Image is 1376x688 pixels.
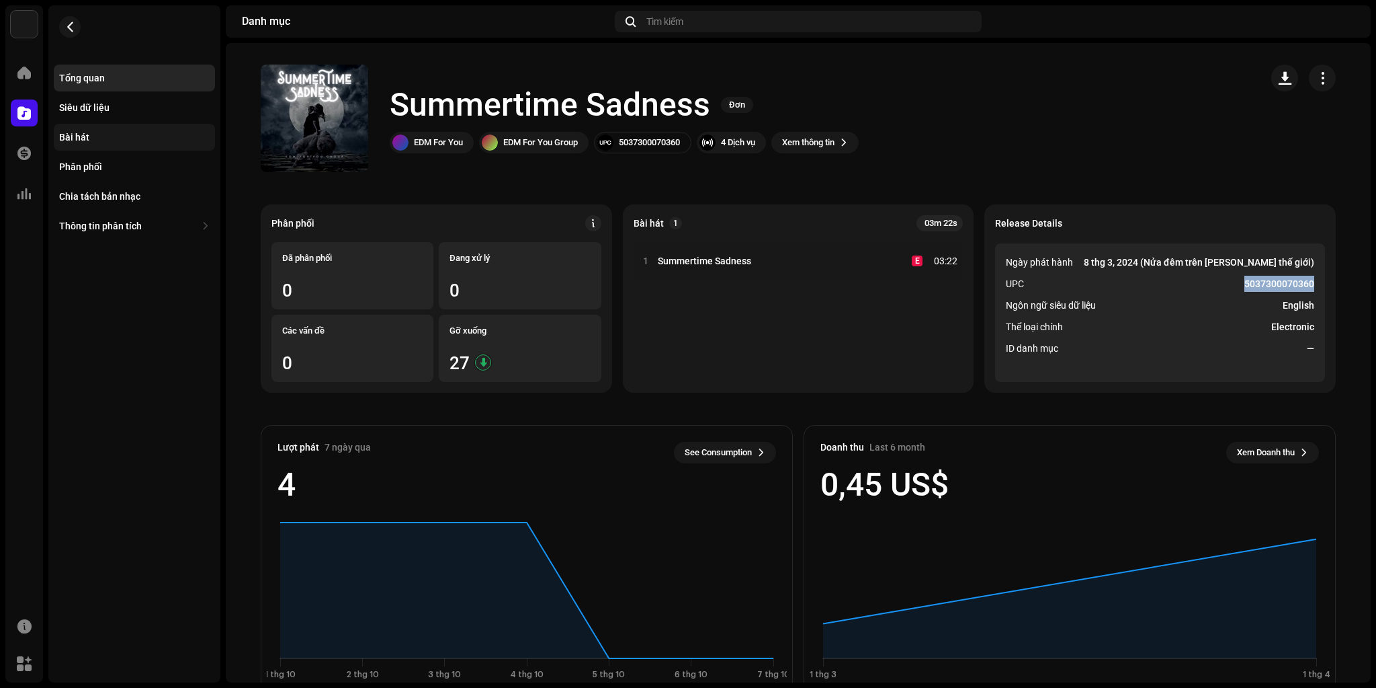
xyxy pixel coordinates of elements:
text: 1 thg 3 [810,671,836,679]
div: Phân phối [59,161,102,172]
img: 41084ed8-1a50-43c7-9a14-115e2647b274 [1333,11,1354,32]
div: Phân phối [271,218,314,229]
span: Thể loại chính [1006,319,1063,335]
div: EDM For You Group [503,137,578,148]
span: Tìm kiếm [646,16,683,27]
span: Xem thông tin [782,129,834,156]
span: Xem Doanh thu [1237,439,1295,466]
span: Đơn [721,97,753,113]
strong: English [1283,297,1314,313]
button: See Consumption [674,442,776,463]
strong: Electronic [1271,319,1314,335]
div: Chia tách bản nhạc [59,191,140,202]
span: UPC [1006,276,1024,292]
strong: 5037300070360 [1244,276,1314,292]
div: EDM For You [414,137,463,148]
text: 4 thg 10 [510,671,544,679]
div: Lượt phát [277,442,319,453]
div: Tổng quan [59,73,105,83]
div: Các vấn đề [282,326,423,336]
div: 7 ngày qua [325,442,371,453]
text: 2 thg 10 [346,671,379,679]
strong: Release Details [995,218,1062,229]
h1: Summertime Sadness [390,83,710,126]
text: 6 thg 10 [675,671,707,679]
button: Xem Doanh thu [1226,442,1319,463]
div: Bài hát [59,132,89,143]
span: See Consumption [685,439,752,466]
strong: — [1307,340,1314,356]
re-m-nav-item: Tổng quan [54,65,215,91]
img: 33004b37-325d-4a8b-b51f-c12e9b964943 [11,11,38,38]
text: 7 thg 10 [757,671,790,679]
re-m-nav-item: Chia tách bản nhạc [54,183,215,210]
div: Gỡ xuống [449,326,590,336]
div: Danh mục [242,16,609,27]
text: 1 thg 10 [265,671,296,679]
div: Doanh thu [820,442,864,453]
span: Ngôn ngữ siêu dữ liệu [1006,297,1096,313]
div: Last 6 month [869,442,925,453]
re-m-nav-dropdown: Thông tin phân tích [54,213,215,239]
div: 5037300070360 [619,137,680,148]
div: Thông tin phân tích [59,221,142,231]
div: 03m 22s [916,215,963,231]
re-m-nav-item: Phân phối [54,153,215,180]
button: Xem thông tin [771,132,859,153]
span: ID danh mục [1006,340,1058,356]
div: E [912,256,922,266]
re-m-nav-item: Siêu dữ liệu [54,94,215,121]
strong: Bài hát [634,218,664,229]
span: Ngày phát hành [1006,254,1073,270]
strong: Summertime Sadness [658,256,751,266]
div: Siêu dữ liệu [59,102,110,113]
text: 5 thg 10 [593,671,625,679]
div: Đang xử lý [449,253,590,264]
text: 3 thg 10 [428,671,461,679]
strong: 8 thg 3, 2024 (Nửa đêm trên [PERSON_NAME] thế giới) [1084,254,1314,270]
div: Đã phân phối [282,253,423,264]
text: 1 thg 4 [1303,671,1330,679]
re-m-nav-item: Bài hát [54,124,215,151]
div: 4 Dịch vụ [721,137,755,148]
div: 03:22 [928,253,957,269]
p-badge: 1 [669,217,682,229]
